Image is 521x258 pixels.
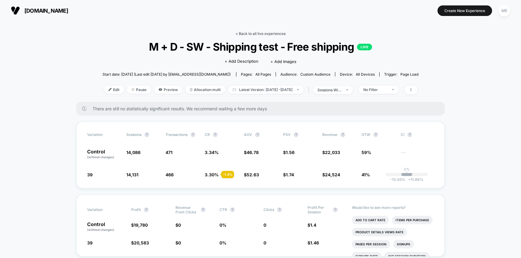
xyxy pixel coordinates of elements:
[175,205,198,214] span: Revenue From Clicks
[362,132,395,137] span: OTW
[356,72,375,77] span: all devices
[322,172,340,177] span: $
[498,5,510,17] div: ME
[401,132,434,137] span: CI
[363,87,387,92] div: No Filter
[340,132,345,137] button: ?
[9,6,70,15] button: [DOMAIN_NAME]
[407,132,412,137] button: ?
[308,222,316,228] span: $
[144,207,149,212] button: ?
[87,205,120,214] span: Variation
[283,150,295,155] span: $
[154,86,182,94] span: Preview
[104,86,124,94] span: Edit
[352,216,389,224] li: Add To Cart Rate
[300,72,330,77] span: Custom Audience
[362,150,371,155] span: 59%
[255,132,260,137] button: ?
[357,44,372,50] p: LIVE
[134,240,149,245] span: 20,583
[166,150,172,155] span: 471
[264,222,266,228] span: 0
[166,172,174,177] span: 466
[322,132,337,137] span: Revenue
[346,89,348,90] img: end
[400,72,418,77] span: Page Load
[93,106,433,111] span: There are still no statistically significant results. We recommend waiting a few more days
[405,177,423,182] span: 11.86 %
[205,172,219,177] span: 3.30 %
[308,205,330,214] span: Profit Per Session
[393,240,414,248] li: Signups
[230,207,235,212] button: ?
[270,59,296,64] span: + Add Images
[322,150,340,155] span: $
[87,132,120,137] span: Variation
[190,88,192,91] img: rebalance
[362,172,370,177] span: 41%
[127,86,151,94] span: Pause
[131,207,141,212] span: Profit
[286,172,294,177] span: 1.74
[283,132,291,137] span: PSV
[87,240,93,245] span: 39
[228,86,304,94] span: Latest Version: [DATE] - [DATE]
[264,207,274,212] span: Clicks
[352,205,434,210] p: Would like to see more reports?
[131,240,149,245] span: $
[103,72,231,77] span: Start date: [DATE] (Last edit [DATE] by [EMAIL_ADDRESS][DOMAIN_NAME])
[87,172,93,177] span: 39
[277,207,282,212] button: ?
[392,216,433,224] li: Items Per Purchase
[191,132,195,137] button: ?
[126,150,141,155] span: 14,086
[219,222,226,228] span: 0 %
[131,88,134,91] img: end
[87,155,114,159] span: (without changes)
[283,172,294,177] span: $
[166,132,188,137] span: Transactions
[244,150,259,155] span: $
[219,240,226,245] span: 0 %
[255,72,271,77] span: all pages
[201,207,206,212] button: ?
[126,172,138,177] span: 14,131
[437,5,492,16] button: Create New Experience
[219,207,227,212] span: CTR
[310,222,316,228] span: 1.4
[235,31,286,36] a: < Back to all live experiences
[185,86,225,94] span: Allocation: multi
[317,88,342,92] div: sessions with impression
[264,240,266,245] span: 0
[310,240,319,245] span: 1.46
[352,228,407,236] li: Product Details Views Rate
[335,72,379,77] span: Device:
[87,149,120,159] p: Control
[178,240,181,245] span: 0
[401,151,434,159] span: ---
[11,6,20,15] img: Visually logo
[244,132,252,137] span: AOV
[308,240,319,245] span: $
[286,150,295,155] span: 1.56
[24,8,68,14] span: [DOMAIN_NAME]
[87,228,114,231] span: (without changes)
[221,171,234,178] div: - 1.4 %
[406,171,407,176] p: |
[233,88,236,91] img: calendar
[392,89,394,90] img: end
[241,72,271,77] div: Pages:
[325,172,340,177] span: 24,524
[175,240,181,245] span: $
[408,177,411,182] span: +
[297,89,299,90] img: end
[131,222,148,228] span: $
[144,132,149,137] button: ?
[352,240,390,248] li: Pages Per Session
[213,132,218,137] button: ?
[126,132,141,137] span: Sessions
[178,222,181,228] span: 0
[247,172,259,177] span: 52.63
[280,72,330,77] div: Audience:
